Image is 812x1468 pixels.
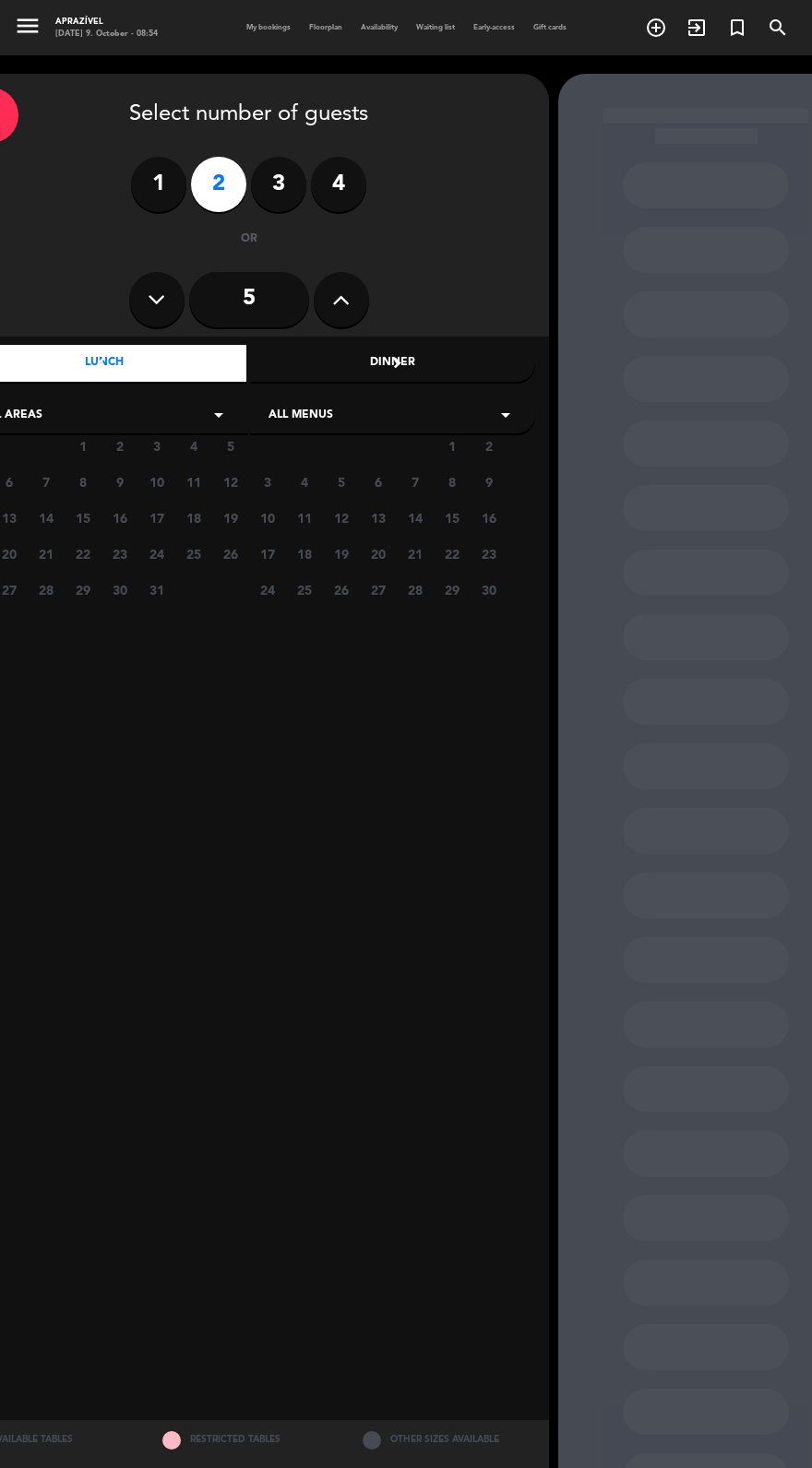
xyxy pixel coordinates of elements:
span: 7 [400,467,430,497]
span: 3 [141,431,172,461]
div: or [219,231,279,249]
span: 9 [104,467,135,497]
span: Floorplan [300,24,352,31]
span: Waiting list [407,24,464,31]
span: SEARCH [758,12,798,43]
span: 22 [436,539,467,569]
span: Availability [352,24,407,31]
span: 16 [104,503,135,533]
span: 23 [473,539,504,569]
i: chevron_left [91,353,111,373]
span: 27 [363,574,393,605]
i: chevron_right [388,353,407,373]
span: 5 [326,467,356,497]
span: 11 [178,467,209,497]
span: 17 [141,503,172,533]
span: 29 [436,574,467,605]
span: Gift cards [524,24,576,31]
span: 12 [215,467,245,497]
label: 3 [251,157,306,212]
span: 30 [473,574,504,605]
span: All menus [269,407,333,425]
div: OTHER SIZES AVAILABLE [349,1420,549,1460]
span: 19 [326,539,356,569]
span: 14 [30,503,61,533]
i: exit_to_app [686,17,708,39]
span: Early-access [464,24,524,31]
span: 11 [289,503,319,533]
span: 15 [67,503,98,533]
span: 18 [289,539,319,569]
span: 21 [400,539,430,569]
span: 22 [67,539,98,569]
span: 17 [252,539,282,569]
span: BOOK TABLE [636,12,676,43]
span: 1 [436,431,467,461]
span: 2 [473,431,504,461]
span: 9 [473,467,504,497]
span: Special reservation [717,12,758,43]
i: menu [14,12,42,40]
i: search [767,17,789,39]
span: 31 [141,574,172,605]
div: Aprazível [55,16,158,28]
span: 28 [30,574,61,605]
span: 18 [178,503,209,533]
span: 20 [363,539,393,569]
span: 4 [178,431,209,461]
span: 6 [363,467,393,497]
span: 24 [141,539,172,569]
span: 25 [178,539,209,569]
span: 13 [363,503,393,533]
span: 10 [141,467,172,497]
span: 10 [252,503,282,533]
span: My bookings [237,24,300,31]
div: Dinner [251,345,535,382]
span: 25 [289,574,319,605]
span: WALK IN [676,12,717,43]
span: 21 [30,539,61,569]
span: 26 [326,574,356,605]
i: add_circle_outline [645,17,667,39]
span: 26 [215,539,245,569]
span: 29 [67,574,98,605]
i: arrow_drop_down [495,404,517,426]
i: turned_in_not [726,17,748,39]
label: 2 [191,157,246,212]
span: 8 [67,467,98,497]
span: 4 [289,467,319,497]
button: menu [14,12,42,44]
span: 7 [30,467,61,497]
div: RESTRICTED TABLES [149,1420,349,1460]
span: 19 [215,503,245,533]
div: [DATE] 9. October - 08:54 [55,28,158,40]
span: 1 [67,431,98,461]
span: 14 [400,503,430,533]
span: 16 [473,503,504,533]
span: 15 [436,503,467,533]
span: 28 [400,574,430,605]
label: 1 [131,157,186,212]
span: 2 [104,431,135,461]
span: 12 [326,503,356,533]
span: 23 [104,539,135,569]
i: arrow_drop_down [208,404,230,426]
span: 30 [104,574,135,605]
span: 3 [252,467,282,497]
span: 24 [252,574,282,605]
label: 4 [311,157,366,212]
span: 8 [436,467,467,497]
span: 5 [215,431,245,461]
